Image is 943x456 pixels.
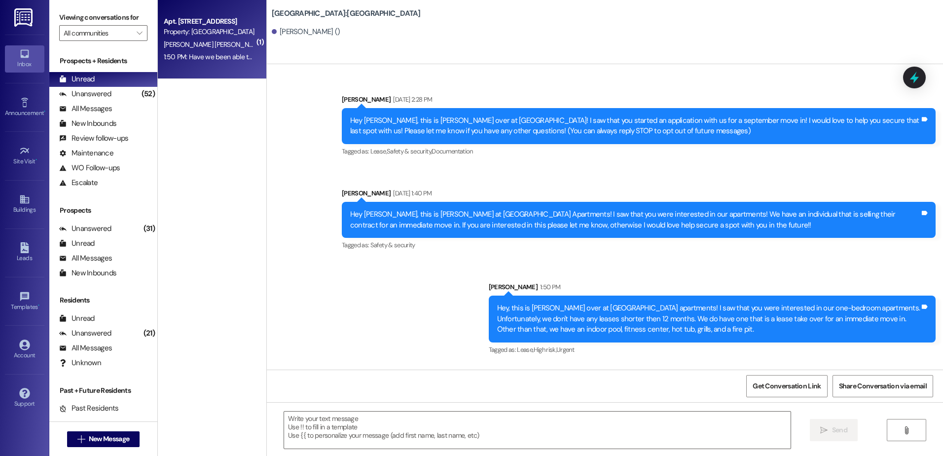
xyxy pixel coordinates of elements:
i:  [820,426,828,434]
span: Send [832,425,847,435]
div: Unknown [59,358,101,368]
div: (21) [141,326,157,341]
div: Past + Future Residents [49,385,157,396]
div: Unanswered [59,328,111,339]
span: [PERSON_NAME] [PERSON_NAME] [164,40,267,49]
i:  [903,426,910,434]
div: Prospects + Residents [49,56,157,66]
button: Get Conversation Link [746,375,827,397]
div: [DATE] 1:40 PM [391,188,432,198]
div: Unread [59,313,95,324]
div: Unread [59,238,95,249]
i:  [77,435,85,443]
div: Hey, this is [PERSON_NAME] over at [GEOGRAPHIC_DATA] apartments! I saw that you were interested i... [497,303,920,335]
div: Unread [59,74,95,84]
button: New Message [67,431,140,447]
b: [GEOGRAPHIC_DATA]: [GEOGRAPHIC_DATA] [272,8,421,19]
div: WO Follow-ups [59,163,120,173]
button: Send [810,419,858,441]
span: Documentation [432,147,473,155]
div: Apt. [STREET_ADDRESS] [164,16,255,27]
div: Unanswered [59,89,111,99]
div: All Messages [59,253,112,264]
div: New Inbounds [59,118,116,129]
input: All communities [64,25,132,41]
a: Inbox [5,45,44,72]
button: Share Conversation via email [833,375,933,397]
div: Hey [PERSON_NAME], this is [PERSON_NAME] over at [GEOGRAPHIC_DATA]! I saw that you started an app... [350,115,920,137]
div: (52) [139,86,157,102]
img: ResiDesk Logo [14,8,35,27]
div: Property: [GEOGRAPHIC_DATA] [164,27,255,37]
div: Review follow-ups [59,133,128,144]
a: Leads [5,239,44,266]
div: Maintenance [59,148,113,158]
div: Past Residents [59,403,119,414]
label: Viewing conversations for [59,10,147,25]
span: • [44,108,45,115]
span: New Message [89,434,129,444]
div: Tagged as: [342,144,936,158]
div: Escalate [59,178,98,188]
span: Lease , [517,345,533,354]
div: Tagged as: [342,238,936,252]
div: 1:50 PM [538,282,560,292]
span: • [36,156,37,163]
div: Hey [PERSON_NAME], this is [PERSON_NAME] at [GEOGRAPHIC_DATA] Apartments! I saw that you were int... [350,209,920,230]
div: [PERSON_NAME] [342,188,936,202]
div: Tagged as: [489,342,936,357]
div: [PERSON_NAME] [342,94,936,108]
i:  [137,29,142,37]
span: Safety & security [370,241,415,249]
a: Account [5,337,44,363]
span: • [38,302,39,309]
span: Safety & security , [387,147,432,155]
div: Prospects [49,205,157,216]
a: Support [5,385,44,412]
span: Get Conversation Link [753,381,821,391]
div: (31) [141,221,157,236]
span: Lease , [370,147,387,155]
div: 1:50 PM: Have we been able to get rid of them? I'd really like to be able to take my trash out [164,52,422,61]
div: All Messages [59,343,112,353]
div: New Inbounds [59,268,116,278]
div: [DATE] 2:28 PM [391,94,432,105]
a: Templates • [5,288,44,315]
div: [PERSON_NAME] () [272,27,340,37]
a: Buildings [5,191,44,218]
div: [PERSON_NAME] [489,282,936,296]
div: Unanswered [59,224,111,234]
span: Urgent [556,345,574,354]
span: Share Conversation via email [839,381,927,391]
div: All Messages [59,104,112,114]
a: Site Visit • [5,143,44,169]
span: High risk , [534,345,557,354]
div: Residents [49,295,157,305]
